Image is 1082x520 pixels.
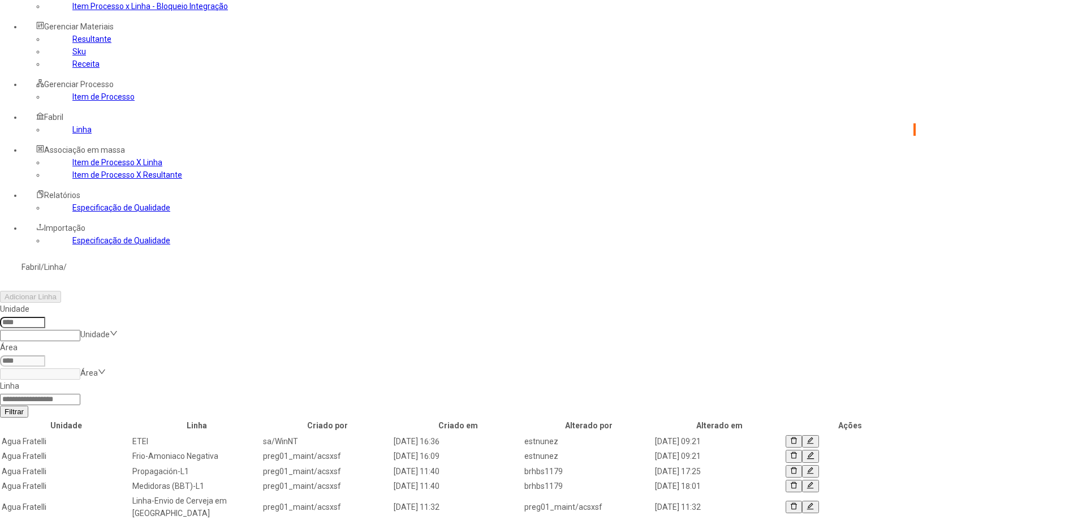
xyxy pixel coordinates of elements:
[41,263,44,272] nz-breadcrumb-separator: /
[72,158,162,167] a: Item de Processo X Linha
[524,465,653,478] td: brhbs1179
[132,419,261,432] th: Linha
[63,263,67,272] nz-breadcrumb-separator: /
[72,2,228,11] a: Item Processo x Linha - Bloqueio Integração
[1,419,131,432] th: Unidade
[5,293,57,301] span: Adicionar Linha
[262,465,392,478] td: preg01_maint/acsxsf
[5,407,24,416] span: Filtrar
[1,449,131,463] td: Agua Fratelli
[1,435,131,448] td: Agua Fratelli
[524,494,653,520] td: preg01_maint/acsxsf
[44,22,114,31] span: Gerenciar Materiais
[524,479,653,493] td: brhbs1179
[132,494,261,520] td: Linha-Envio de Cerveja em [GEOGRAPHIC_DATA]
[72,47,86,56] a: Sku
[654,494,784,520] td: [DATE] 11:32
[262,479,392,493] td: preg01_maint/acsxsf
[44,113,63,122] span: Fabril
[262,435,392,448] td: sa/WinNT
[132,449,261,463] td: Frio-Amoniaco Negativa
[44,80,114,89] span: Gerenciar Processo
[72,203,170,212] a: Especificação de Qualidade
[393,479,523,493] td: [DATE] 11:40
[132,465,261,478] td: Propagación-L1
[524,449,653,463] td: estnunez
[72,59,100,68] a: Receita
[262,419,392,432] th: Criado por
[262,449,392,463] td: preg01_maint/acsxsf
[654,479,784,493] td: [DATE] 18:01
[654,435,784,448] td: [DATE] 09:21
[132,479,261,493] td: Medidoras (BBT)-L1
[132,435,261,448] td: ETEI
[44,145,125,154] span: Associação em massa
[393,449,523,463] td: [DATE] 16:09
[262,494,392,520] td: preg01_maint/acsxsf
[80,330,110,339] nz-select-placeholder: Unidade
[393,494,523,520] td: [DATE] 11:32
[44,191,80,200] span: Relatórios
[44,263,63,272] a: Linha
[1,494,131,520] td: Agua Fratelli
[72,35,111,44] a: Resultante
[654,419,784,432] th: Alterado em
[654,449,784,463] td: [DATE] 09:21
[72,125,92,134] a: Linha
[785,419,915,432] th: Ações
[393,465,523,478] td: [DATE] 11:40
[393,419,523,432] th: Criado em
[1,479,131,493] td: Agua Fratelli
[21,263,41,272] a: Fabril
[393,435,523,448] td: [DATE] 16:36
[80,368,98,377] nz-select-placeholder: Área
[1,465,131,478] td: Agua Fratelli
[524,419,653,432] th: Alterado por
[524,435,653,448] td: estnunez
[44,224,85,233] span: Importação
[72,170,182,179] a: Item de Processo X Resultante
[72,236,170,245] a: Especificação de Qualidade
[72,92,135,101] a: Item de Processo
[654,465,784,478] td: [DATE] 17:25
